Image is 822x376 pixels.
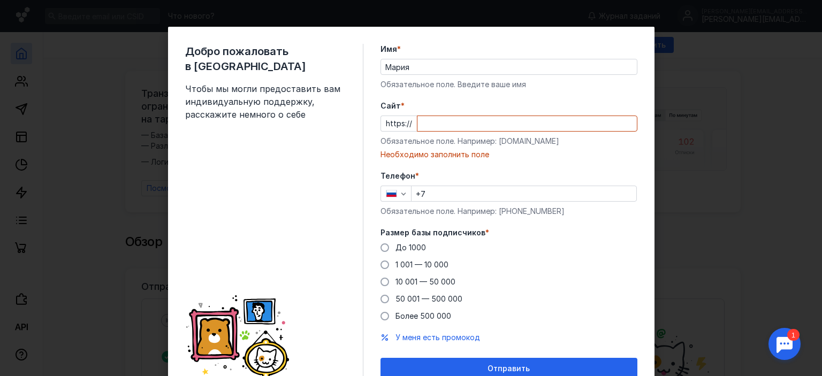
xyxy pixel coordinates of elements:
[380,136,637,147] div: Обязательное поле. Например: [DOMAIN_NAME]
[380,227,485,238] span: Размер базы подписчиков
[380,206,637,217] div: Обязательное поле. Например: [PHONE_NUMBER]
[185,82,346,121] span: Чтобы мы могли предоставить вам индивидуальную поддержку, расскажите немного о себе
[395,243,426,252] span: До 1000
[395,277,455,286] span: 10 001 — 50 000
[395,332,480,343] button: У меня есть промокод
[380,44,397,55] span: Имя
[24,6,36,18] div: 1
[380,79,637,90] div: Обязательное поле. Введите ваше имя
[395,294,462,303] span: 50 001 — 500 000
[488,364,530,373] span: Отправить
[395,333,480,342] span: У меня есть промокод
[395,311,451,320] span: Более 500 000
[185,44,346,74] span: Добро пожаловать в [GEOGRAPHIC_DATA]
[380,171,415,181] span: Телефон
[380,101,401,111] span: Cайт
[395,260,448,269] span: 1 001 — 10 000
[380,149,637,160] div: Необходимо заполнить поле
